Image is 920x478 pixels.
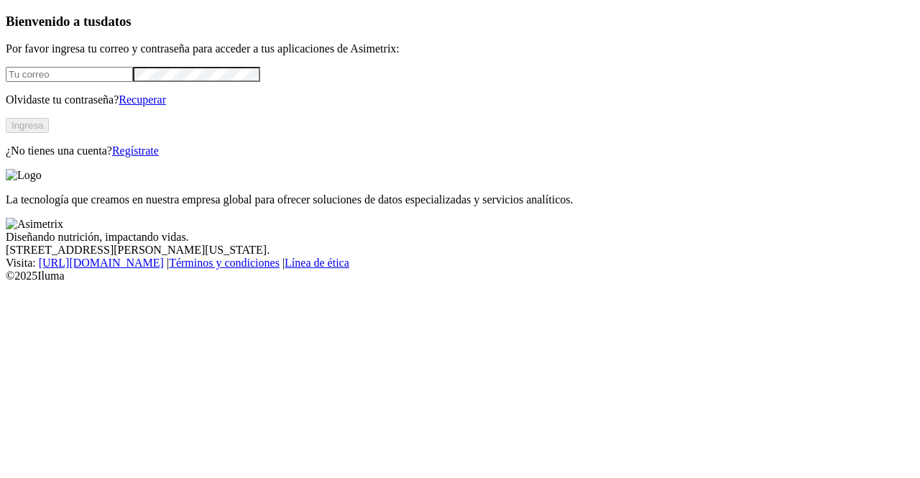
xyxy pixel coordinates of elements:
[6,257,914,270] div: Visita : | |
[119,93,166,106] a: Recuperar
[6,42,914,55] p: Por favor ingresa tu correo y contraseña para acceder a tus aplicaciones de Asimetrix:
[6,231,914,244] div: Diseñando nutrición, impactando vidas.
[6,218,63,231] img: Asimetrix
[112,144,159,157] a: Regístrate
[6,14,914,29] h3: Bienvenido a tus
[6,118,49,133] button: Ingresa
[6,193,914,206] p: La tecnología que creamos en nuestra empresa global para ofrecer soluciones de datos especializad...
[39,257,164,269] a: [URL][DOMAIN_NAME]
[169,257,280,269] a: Términos y condiciones
[285,257,349,269] a: Línea de ética
[101,14,132,29] span: datos
[6,244,914,257] div: [STREET_ADDRESS][PERSON_NAME][US_STATE].
[6,270,914,282] div: © 2025 Iluma
[6,93,914,106] p: Olvidaste tu contraseña?
[6,67,133,82] input: Tu correo
[6,169,42,182] img: Logo
[6,144,914,157] p: ¿No tienes una cuenta?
